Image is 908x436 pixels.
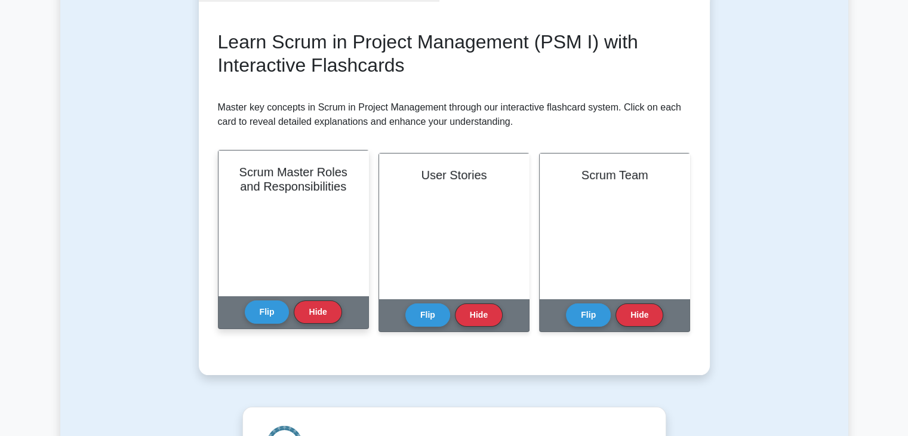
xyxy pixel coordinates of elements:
h2: Scrum Team [554,168,675,182]
h2: User Stories [393,168,515,182]
p: Master key concepts in Scrum in Project Management through our interactive flashcard system. Clic... [218,100,691,129]
button: Hide [615,303,663,327]
button: Hide [294,300,341,324]
button: Flip [405,303,450,327]
button: Flip [566,303,611,327]
button: Flip [245,300,290,324]
button: Hide [455,303,503,327]
h2: Scrum Master Roles and Responsibilities [233,165,354,194]
h2: Learn Scrum in Project Management (PSM I) with Interactive Flashcards [218,30,691,76]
